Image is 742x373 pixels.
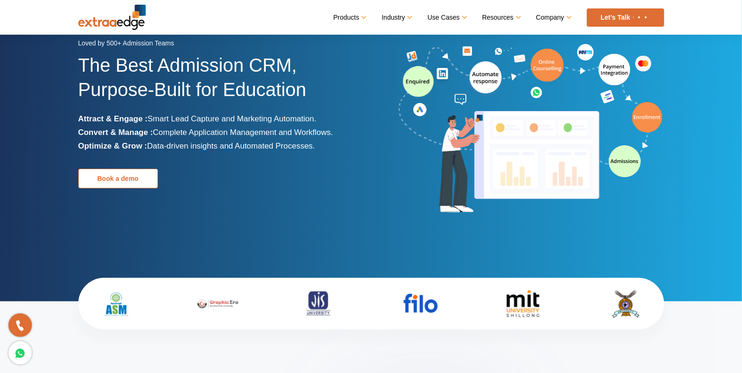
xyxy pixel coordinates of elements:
span: Data-driven insights and Automated Processes. [147,142,315,150]
span: Complete Application Management and Workflows. [153,128,333,137]
b: Convert & Manage : [78,128,153,137]
a: Let’s Talk [587,8,664,27]
a: Company [536,11,570,24]
a: Resources [482,11,520,24]
img: admission-software-home-page-header [397,42,664,216]
div: Loved by 500+ Admission Teams [78,37,364,53]
span: Smart Lead Capture and Marketing Automation. [148,114,316,123]
a: Industry [382,11,411,24]
b: Attract & Engage : [78,114,148,123]
a: Use Cases [427,11,465,24]
a: Book a demo [78,169,158,188]
b: Optimize & Grow : [78,142,147,150]
a: Products [333,11,365,24]
h1: The Best Admission CRM, Purpose-Built for Education [78,53,364,112]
